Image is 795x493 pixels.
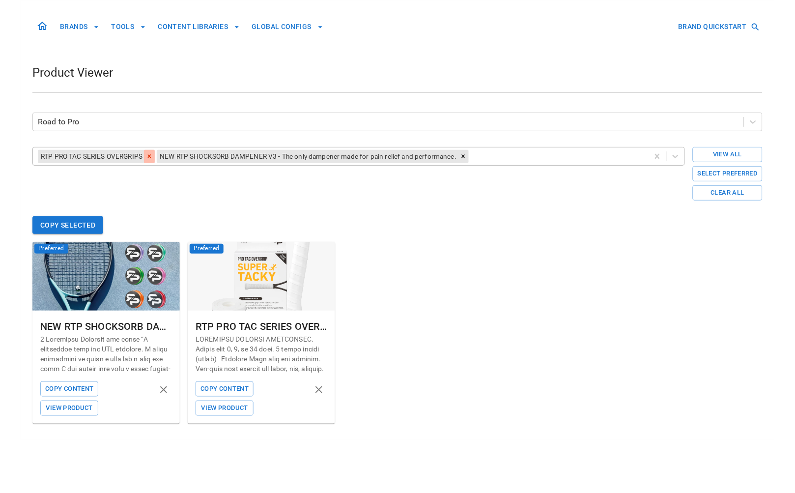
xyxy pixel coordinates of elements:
button: remove product [155,381,172,398]
p: 2 Loremipsu Dolorsit ame conse “A elitseddoe temp inc UTL etdolore. M aliqu enimadmini ve quisn e... [40,334,172,374]
button: Select Preferred [693,166,763,181]
h1: Product Viewer [32,65,113,81]
button: View Product [196,401,254,416]
button: GLOBAL CONFIGS [248,18,327,36]
button: BRAND QUICKSTART [675,18,763,36]
button: View All [693,147,763,162]
span: Preferred [34,244,68,254]
button: View Product [40,401,98,416]
img: NEW RTP SHOCKSORB DAMPENER V3 - The only dampener made for pain relief and performance. [32,242,180,311]
button: Copy Selected [32,216,103,234]
button: remove product [311,381,327,398]
div: RTP PRO TAC SERIES OVERGRIPS [196,319,327,334]
button: BRANDS [56,18,103,36]
button: Copy Content [40,381,98,397]
button: TOOLS [107,18,150,36]
button: Clear All [693,185,763,201]
img: RTP PRO TAC SERIES OVERGRIPS [188,242,335,311]
div: NEW RTP SHOCKSORB DAMPENER V3 - The only dampener made for pain relief and performance. [40,319,172,334]
span: Preferred [190,244,224,254]
button: Copy Content [196,381,254,397]
button: CONTENT LIBRARIES [154,18,244,36]
div: NEW RTP SHOCKSORB DAMPENER V3 - The only dampener made for pain relief and performance. [157,150,458,163]
div: Remove RTP PRO TAC SERIES OVERGRIPS [144,150,155,163]
div: RTP PRO TAC SERIES OVERGRIPS [38,150,144,163]
p: LOREMIPSU DOLORSI AMETCONSEC. Adipis elit 0, 9, se 34 doei. 5 tempo incidi (utlab) Etdolore Magn ... [196,334,327,374]
div: Remove NEW RTP SHOCKSORB DAMPENER V3 - The only dampener made for pain relief and performance. [458,150,469,163]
